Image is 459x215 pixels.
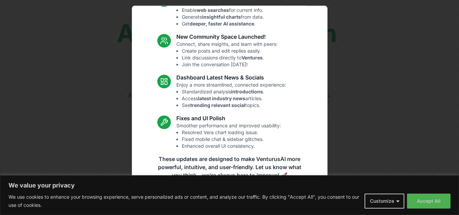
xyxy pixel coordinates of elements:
li: Enable for current info. [182,7,307,14]
h3: Dashboard Latest News & Socials [176,73,286,82]
li: Enhanced overall UI consistency. [182,143,281,149]
li: Create posts and edit replies easily. [182,48,278,54]
h3: Fixes and UI Polish [176,114,281,122]
strong: Ventures [242,55,263,60]
p: Connect, share insights, and learn with peers: [176,41,278,68]
li: Link discussions directly to . [182,54,278,61]
p: Enjoy a more streamlined, connected experience: [176,82,286,109]
strong: deeper, faster AI assistance [190,21,254,26]
li: Generate from data. [182,14,307,20]
li: Resolved Vera chart loading issue. [182,129,281,136]
li: Get . [182,20,307,27]
li: Standardized analysis . [182,88,286,95]
li: Access articles. [182,95,286,102]
strong: introductions [231,89,263,94]
a: Read the full announcement on our blog! [179,187,281,201]
strong: insightful charts [202,14,241,20]
li: See topics. [182,102,286,109]
strong: web searches [197,7,229,13]
p: These updates are designed to make VenturusAI more powerful, intuitive, and user-friendly. Let us... [154,155,306,179]
strong: trending relevant social [190,102,245,108]
h3: New Community Space Launched! [176,33,278,41]
strong: latest industry news [198,95,245,101]
li: Fixed mobile chat & sidebar glitches. [182,136,281,143]
p: Smoother performance and improved usability: [176,122,281,149]
li: Join the conversation [DATE]! [182,61,278,68]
